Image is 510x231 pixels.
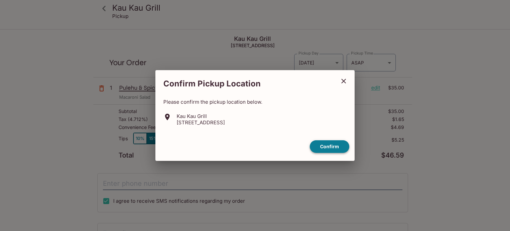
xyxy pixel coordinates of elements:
[155,75,335,92] h2: Confirm Pickup Location
[177,119,225,126] p: [STREET_ADDRESS]
[163,99,347,105] p: Please confirm the pickup location below.
[310,140,349,153] button: confirm
[177,113,225,119] p: Kau Kau Grill
[335,73,352,89] button: close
